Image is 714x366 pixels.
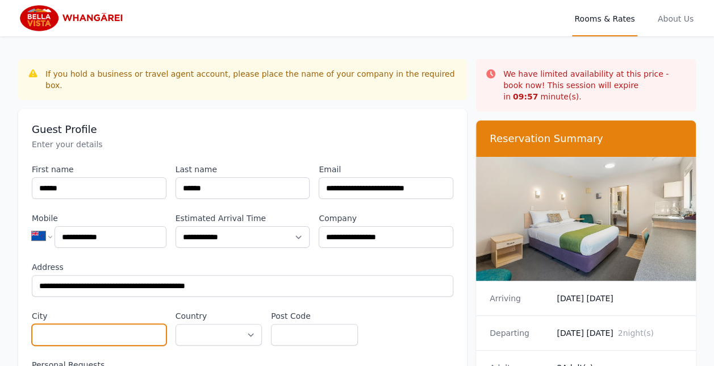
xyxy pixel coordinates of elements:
[557,293,682,304] dd: [DATE] [DATE]
[513,92,538,101] strong: 09 : 57
[503,68,687,102] p: We have limited availability at this price - book now! This session will expire in minute(s).
[176,213,310,224] label: Estimated Arrival Time
[32,139,453,150] p: Enter your details
[617,328,653,338] span: 2 night(s)
[32,261,453,273] label: Address
[32,213,166,224] label: Mobile
[319,213,453,224] label: Company
[271,310,357,322] label: Post Code
[490,293,548,304] dt: Arriving
[32,164,166,175] label: First name
[18,5,128,32] img: Bella Vista Whangarei
[45,68,458,91] div: If you hold a business or travel agent account, please place the name of your company in the requ...
[557,327,682,339] dd: [DATE] [DATE]
[490,132,682,145] h3: Reservation Summary
[32,310,166,322] label: City
[476,157,696,281] img: Executive Studio
[490,327,548,339] dt: Departing
[319,164,453,175] label: Email
[176,310,262,322] label: Country
[176,164,310,175] label: Last name
[32,123,453,136] h3: Guest Profile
